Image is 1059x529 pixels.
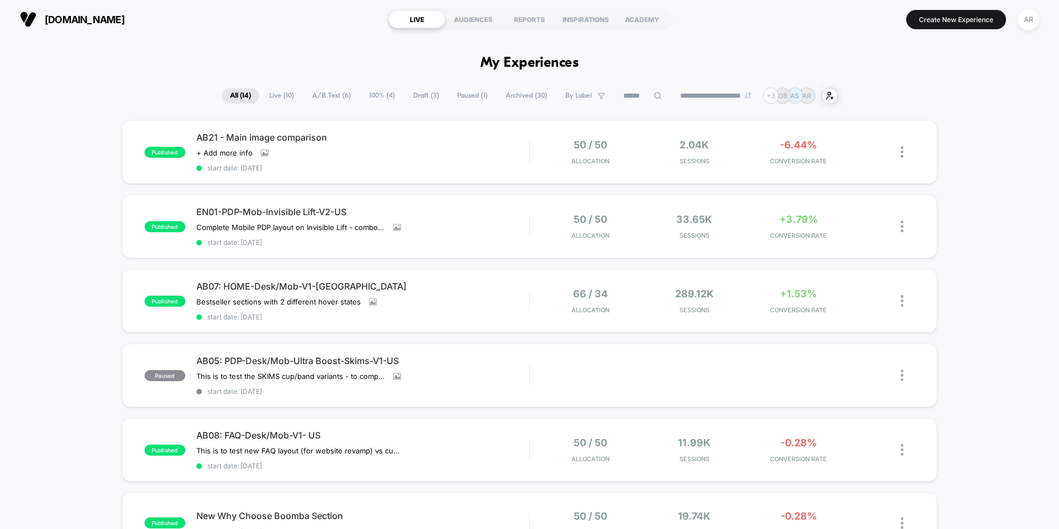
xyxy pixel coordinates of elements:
span: Archived ( 30 ) [498,88,555,103]
span: This is to test the SKIMS cup/band variants - to compare it with the results from the same AB of ... [196,372,385,381]
span: Allocation [571,232,609,239]
span: start date: [DATE] [196,164,529,172]
span: -0.28% [780,437,817,448]
span: 66 / 34 [573,288,608,300]
span: paused [145,370,185,381]
span: Sessions [645,232,744,239]
img: close [901,370,903,381]
p: GB [778,92,788,100]
button: [DOMAIN_NAME] [17,10,128,28]
span: 2.04k [680,139,709,151]
span: [DOMAIN_NAME] [45,14,125,25]
span: New Why Choose Boomba Section [196,510,529,521]
span: 11.99k [678,437,710,448]
span: 50 / 50 [574,139,607,151]
img: Visually logo [20,11,36,28]
span: Paused ( 1 ) [449,88,496,103]
span: CONVERSION RATE [749,157,848,165]
span: -0.28% [780,510,817,522]
img: close [901,517,903,529]
span: 100% ( 4 ) [361,88,403,103]
span: This is to test new FAQ layout (for website revamp) vs current. We will use Clarity to measure. [196,446,401,455]
h1: My Experiences [480,55,579,71]
span: 50 / 50 [574,437,607,448]
span: published [145,147,185,158]
span: A/B Test ( 6 ) [304,88,359,103]
img: close [901,444,903,456]
span: 50 / 50 [574,213,607,225]
span: Sessions [645,455,744,463]
p: AR [803,92,811,100]
span: All ( 14 ) [222,88,259,103]
span: Allocation [571,306,609,314]
span: 50 / 50 [574,510,607,522]
p: AS [790,92,799,100]
button: Create New Experience [906,10,1006,29]
span: Allocation [571,455,609,463]
span: By Label [565,92,592,100]
span: start date: [DATE] [196,387,529,396]
img: close [901,146,903,158]
div: AR [1018,9,1039,30]
span: start date: [DATE] [196,313,529,321]
span: 33.65k [676,213,712,225]
div: INSPIRATIONS [558,10,614,28]
span: Complete Mobile PDP layout on Invisible Lift - combo Bleame and new layout sections. The new vers... [196,223,385,232]
div: LIVE [389,10,445,28]
span: + Add more info [196,148,253,157]
div: + 3 [763,88,779,104]
div: AUDIENCES [445,10,501,28]
span: EN01-PDP-Mob-Invisible Lift-V2-US [196,206,529,217]
span: start date: [DATE] [196,462,529,470]
span: AB07: HOME-Desk/Mob-V1-[GEOGRAPHIC_DATA] [196,281,529,292]
span: 19.74k [678,510,710,522]
span: +1.53% [780,288,817,300]
img: close [901,221,903,232]
span: published [145,296,185,307]
img: close [901,295,903,307]
span: published [145,517,185,528]
span: Sessions [645,157,744,165]
span: -6.44% [780,139,817,151]
span: CONVERSION RATE [749,306,848,314]
button: AR [1014,8,1042,31]
span: AB21 - Main image comparison [196,132,529,143]
span: Bestseller sections with 2 different hover states [196,297,361,306]
span: Draft ( 3 ) [405,88,447,103]
span: Live ( 10 ) [261,88,302,103]
span: CONVERSION RATE [749,455,848,463]
span: AB08: FAQ-Desk/Mob-V1- US [196,430,529,441]
img: end [745,92,751,99]
span: CONVERSION RATE [749,232,848,239]
span: published [145,221,185,232]
span: published [145,445,185,456]
div: REPORTS [501,10,558,28]
span: Allocation [571,157,609,165]
span: 289.12k [675,288,714,300]
span: AB05: PDP-Desk/Mob-Ultra Boost-Skims-V1-US [196,355,529,366]
div: ACADEMY [614,10,670,28]
span: start date: [DATE] [196,238,529,247]
span: +3.79% [779,213,818,225]
span: Sessions [645,306,744,314]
